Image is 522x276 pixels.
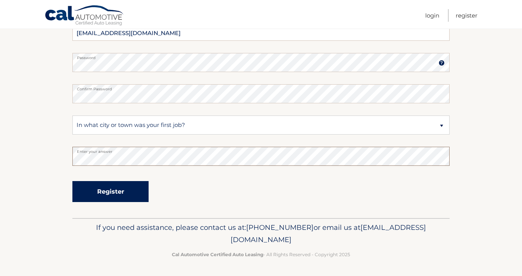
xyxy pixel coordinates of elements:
[456,9,477,22] a: Register
[425,9,439,22] a: Login
[72,53,450,59] label: Password
[72,147,450,153] label: Enter your answer
[77,250,445,258] p: - All Rights Reserved - Copyright 2025
[72,181,149,202] button: Register
[45,5,125,27] a: Cal Automotive
[72,22,450,41] input: Email
[77,221,445,246] p: If you need assistance, please contact us at: or email us at
[72,84,450,90] label: Confirm Password
[172,252,263,257] strong: Cal Automotive Certified Auto Leasing
[439,60,445,66] img: tooltip.svg
[231,223,426,244] span: [EMAIL_ADDRESS][DOMAIN_NAME]
[246,223,314,232] span: [PHONE_NUMBER]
